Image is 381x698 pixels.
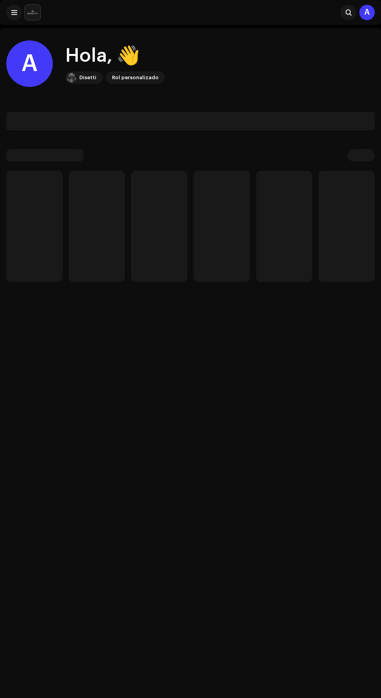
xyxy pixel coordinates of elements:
[112,73,159,82] div: Rol personalizado
[65,43,165,68] div: Hola, 👋
[79,73,96,82] div: Disetti
[6,40,53,87] div: A
[25,5,40,20] img: 02a7c2d3-3c89-4098-b12f-2ff2945c95ee
[67,73,76,82] img: 02a7c2d3-3c89-4098-b12f-2ff2945c95ee
[359,5,375,20] div: A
